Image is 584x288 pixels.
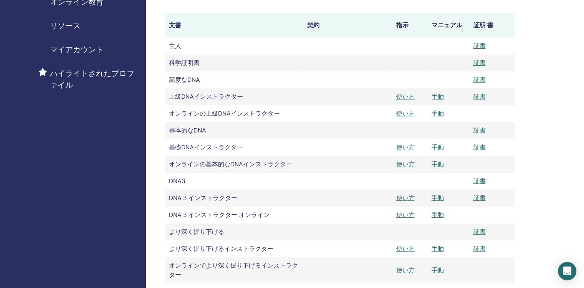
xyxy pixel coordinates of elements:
a: 使い方 [396,194,414,202]
th: マニュアル [427,13,469,38]
div: インターコムメッセンジャーを開く [558,262,576,280]
a: 証書 [473,245,485,253]
td: オンラインの基本的なDNAインストラクター [165,156,303,173]
a: 使い方 [396,245,414,253]
td: 主人 [165,38,303,55]
a: 証書 [473,194,485,202]
th: 証明 書 [469,13,515,38]
td: 高度なDNA [165,71,303,88]
a: 使い方 [396,143,414,151]
a: 手動 [431,245,443,253]
th: 契約 [303,13,392,38]
span: ハイライトされたプロファイル [50,68,140,91]
a: 証書 [473,93,485,101]
td: DNA 3 インストラクター [165,190,303,207]
a: 使い方 [396,211,414,219]
td: DNA3 [165,173,303,190]
th: 文書 [165,13,303,38]
td: より深く掘り下げる [165,223,303,240]
td: より深く掘り下げるインストラクター [165,240,303,257]
a: 手動 [431,143,443,151]
td: 基礎DNAインストラクター [165,139,303,156]
a: 使い方 [396,160,414,168]
a: 手動 [431,93,443,101]
td: オンラインでより深く掘り下げるインストラクター [165,257,303,283]
a: 手動 [431,160,443,168]
a: 証書 [473,143,485,151]
a: 使い方 [396,266,414,274]
a: 手動 [431,211,443,219]
span: リソース [50,20,81,31]
a: 証書 [473,42,485,50]
a: 手動 [431,109,443,118]
a: 証書 [473,177,485,185]
td: 上級DNAインストラクター [165,88,303,105]
a: 使い方 [396,109,414,118]
a: 手動 [431,194,443,202]
a: 使い方 [396,93,414,101]
td: オンラインの上級DNAインストラクター [165,105,303,122]
th: 指示 [392,13,427,38]
a: 証書 [473,126,485,134]
td: 科学証明書 [165,55,303,71]
a: 証書 [473,59,485,67]
a: 証書 [473,228,485,236]
td: 基本的なDNA [165,122,303,139]
a: 証書 [473,76,485,84]
span: マイアカウント [50,44,104,55]
a: 手動 [431,266,443,274]
td: DNA 3 インストラクター オンライン [165,207,303,223]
